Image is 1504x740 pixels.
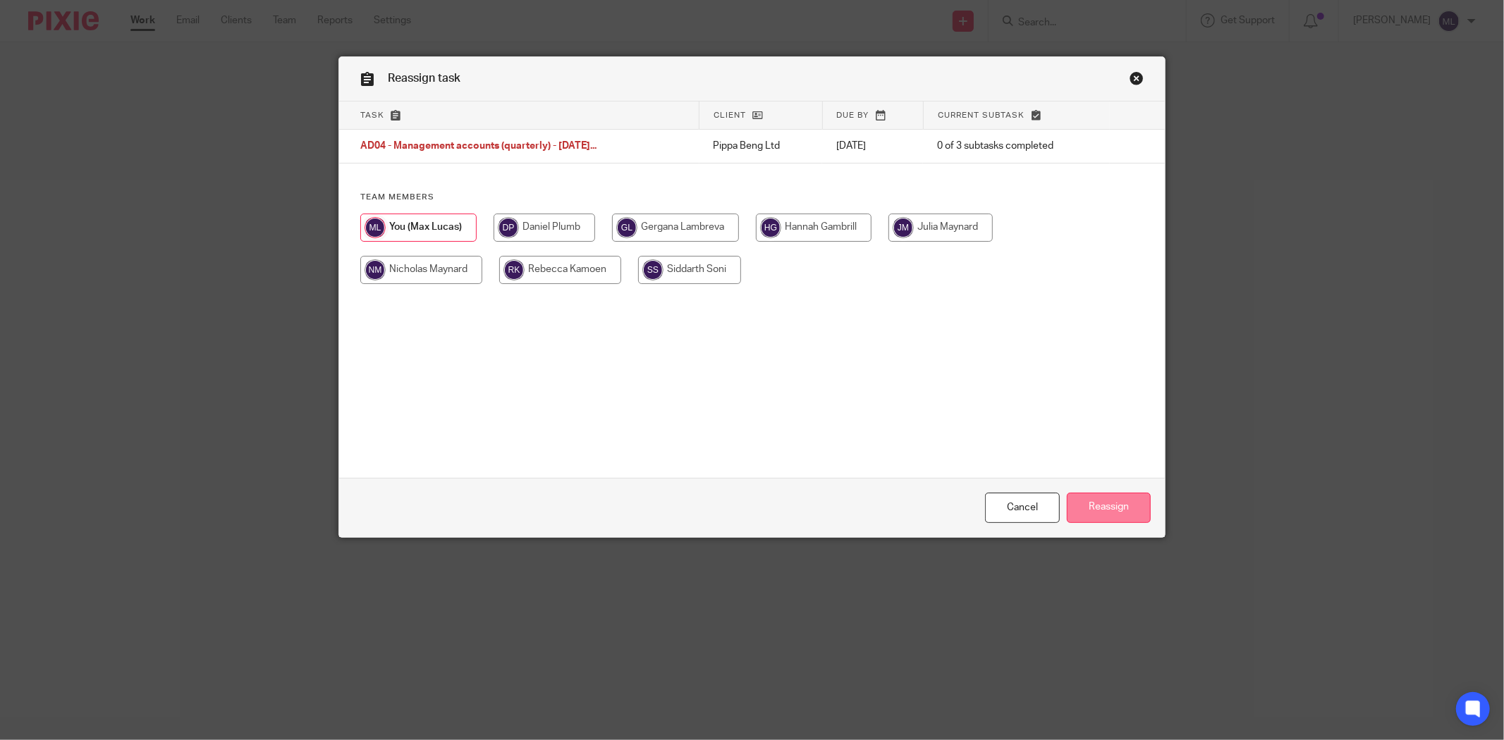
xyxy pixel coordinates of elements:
[360,142,597,152] span: AD04 - Management accounts (quarterly) - [DATE]...
[360,192,1144,203] h4: Team members
[985,493,1060,523] a: Close this dialog window
[938,111,1025,119] span: Current subtask
[923,130,1110,164] td: 0 of 3 subtasks completed
[1130,71,1144,90] a: Close this dialog window
[360,111,384,119] span: Task
[1067,493,1151,523] input: Reassign
[714,111,746,119] span: Client
[836,139,909,153] p: [DATE]
[714,139,809,153] p: Pippa Beng Ltd
[837,111,869,119] span: Due by
[388,73,460,84] span: Reassign task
